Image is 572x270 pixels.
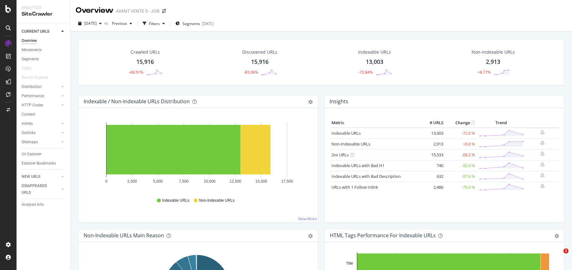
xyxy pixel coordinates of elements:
[419,171,445,182] td: 632
[540,173,545,178] div: bell-plus
[540,151,545,156] div: bell-plus
[84,21,97,26] span: 2025 Sep. 26th
[116,8,160,14] div: AVANT VENTE 5 - JOB
[22,201,66,208] a: Analysis Info
[182,21,200,26] span: Segments
[331,141,370,147] a: Non-Indexable URLs
[22,183,59,196] a: DISAPPEARED URLS
[486,58,500,66] div: 2,913
[22,111,66,118] a: Content
[22,84,42,90] div: Distribution
[22,74,54,81] a: Search Engines
[445,160,477,171] td: -92.4 %
[22,130,36,136] div: Outlinks
[472,49,515,55] div: Non-Indexable URLs
[331,152,349,158] a: 2xx URLs
[22,102,59,109] a: HTTP Codes
[445,138,477,149] td: +8.8 %
[131,49,160,55] div: Crawled URLs
[540,140,545,145] div: bell-plus
[105,179,107,184] text: 0
[202,21,214,26] div: [DATE]
[22,160,56,167] div: Explorer Bookmarks
[255,179,267,184] text: 15,000
[22,28,49,35] div: CURRENT URLS
[22,151,66,158] a: Url Explorer
[540,184,545,189] div: bell-plus
[22,74,48,81] div: Search Engines
[419,182,445,192] td: 2,486
[358,49,391,55] div: Indexable URLs
[109,18,135,29] button: Previous
[445,171,477,182] td: -97.6 %
[84,118,310,192] svg: A chart.
[22,183,54,196] div: DISAPPEARED URLS
[419,118,445,128] th: # URLS
[22,111,35,118] div: Content
[550,248,566,264] iframe: Intercom live chat
[22,65,37,72] a: Visits
[419,160,445,171] td: 740
[22,84,59,90] a: Distribution
[109,21,127,26] span: Previous
[445,149,477,160] td: -68.2 %
[22,10,65,18] div: SiteCrawler
[22,151,41,158] div: Url Explorer
[22,120,33,127] div: Inlinks
[331,184,378,190] a: URLs with 1 Follow Inlink
[477,118,526,128] th: Trend
[281,179,293,184] text: 17,500
[22,139,59,145] a: Sitemaps
[330,97,348,106] h4: Insights
[445,118,477,128] th: Change
[162,198,189,203] span: Indexable URLs
[204,179,215,184] text: 10,000
[358,70,373,75] div: -72.84%
[153,179,163,184] text: 5,000
[419,149,445,160] td: 15,533
[76,5,113,16] div: Overview
[22,28,59,35] a: CURRENT URLS
[22,130,59,136] a: Outlinks
[445,182,477,192] td: -75.9 %
[22,120,59,127] a: Inlinks
[84,232,164,239] div: Non-Indexable URLs Main Reason
[22,65,31,72] div: Visits
[127,179,137,184] text: 2,500
[76,18,104,29] button: [DATE]
[84,98,190,105] div: Indexable / Non-Indexable URLs Distribution
[251,58,269,66] div: 15,916
[242,49,277,55] div: Discovered URLs
[419,138,445,149] td: 2,913
[22,139,38,145] div: Sitemaps
[129,70,143,75] div: -68.51%
[563,248,569,253] span: 1
[140,18,167,29] button: Filters
[346,261,353,266] text: Title
[22,5,65,10] div: Analytics
[22,47,42,53] div: Movements
[330,118,419,128] th: Metric
[330,232,436,239] div: HTML Tags Performance for Indexable URLs
[445,128,477,139] td: -72.8 %
[478,70,491,75] div: +8.77%
[22,93,44,99] div: Performance
[179,179,188,184] text: 7,500
[136,58,154,66] div: 15,916
[244,70,258,75] div: -83.06%
[104,20,109,26] span: vs
[308,100,313,104] div: gear
[22,56,39,63] div: Segments
[199,198,234,203] span: Non-Indexable URLs
[540,130,545,135] div: bell-plus
[22,37,66,44] a: Overview
[173,18,216,29] button: Segments[DATE]
[22,173,59,180] a: NEW URLS
[22,102,43,109] div: HTTP Codes
[22,93,59,99] a: Performance
[22,160,66,167] a: Explorer Bookmarks
[555,234,559,238] div: gear
[298,216,317,221] a: View More
[22,201,44,208] div: Analysis Info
